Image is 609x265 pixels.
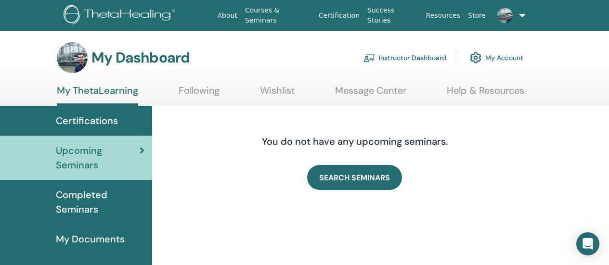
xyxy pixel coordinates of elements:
[363,53,375,62] img: chalkboard-teacher.svg
[470,50,481,66] img: cog.svg
[179,85,220,103] a: Following
[56,143,140,172] span: Upcoming Seminars
[56,188,144,216] span: Completed Seminars
[64,5,179,26] img: logo.png
[497,8,513,23] img: default.jpg
[57,42,88,73] img: default.jpg
[464,7,490,25] a: Store
[363,47,446,68] a: Instructor Dashboard
[447,85,524,103] a: Help & Resources
[470,47,523,68] a: My Account
[335,85,406,103] a: Message Center
[91,49,190,66] h3: My Dashboard
[56,232,125,246] span: My Documents
[260,85,295,103] a: Wishlist
[203,136,506,147] h4: You do not have any upcoming seminars.
[214,7,241,25] a: About
[363,1,422,29] a: Success Stories
[422,7,465,25] a: Resources
[307,165,402,190] a: SEARCH SEMINARS
[56,114,118,128] span: Certifications
[315,7,363,25] a: Certification
[576,232,599,255] div: Open Intercom Messenger
[319,173,390,183] span: SEARCH SEMINARS
[241,1,315,29] a: Courses & Seminars
[57,85,138,106] a: My ThetaLearning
